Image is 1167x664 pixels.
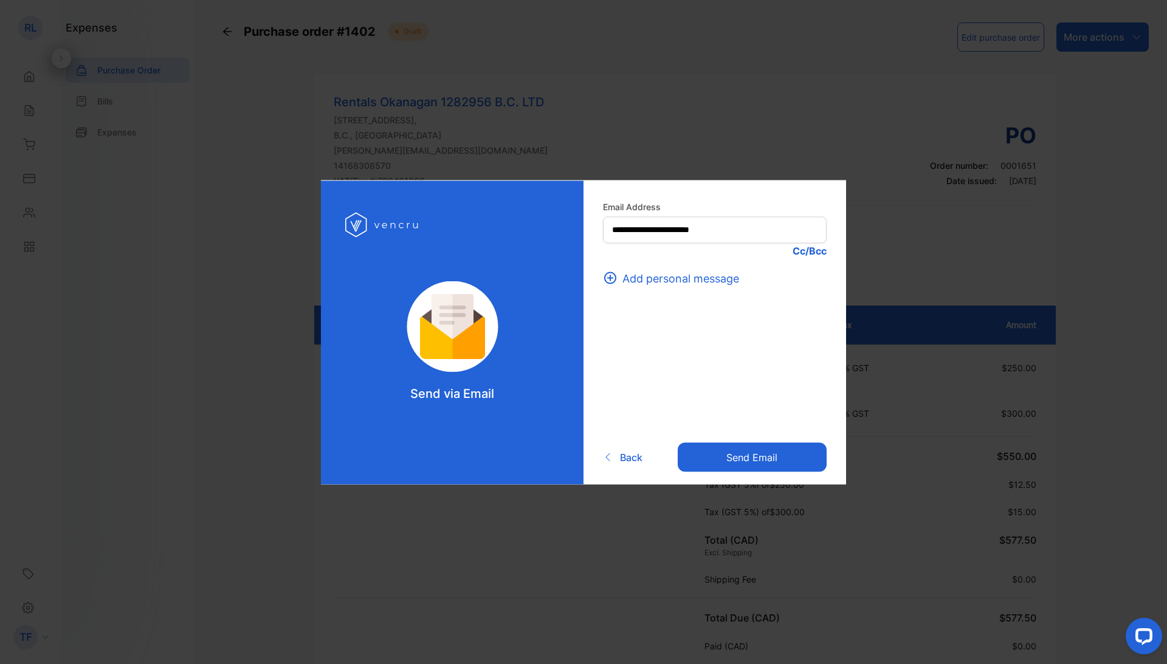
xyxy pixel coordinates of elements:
p: Send via Email [410,384,494,402]
label: Email Address [603,200,827,213]
button: Send email [678,443,827,472]
span: Add personal message [622,270,739,286]
button: Add personal message [603,270,746,286]
img: log [345,205,421,244]
iframe: LiveChat chat widget [1116,613,1167,664]
p: Cc/Bcc [603,243,827,258]
span: Back [620,450,642,465]
img: log [390,281,515,372]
